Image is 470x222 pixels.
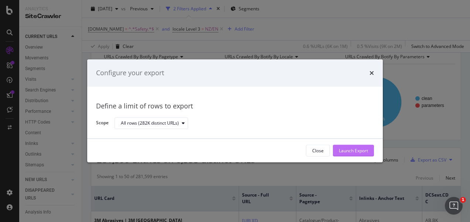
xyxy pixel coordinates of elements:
div: Configure your export [96,68,164,78]
button: Launch Export [333,145,374,157]
div: Close [312,148,324,154]
button: Close [306,145,330,157]
div: times [369,68,374,78]
label: Scope [96,120,109,128]
button: All rows (282K distinct URLs) [115,117,188,129]
div: Launch Export [339,148,368,154]
iframe: Intercom live chat [445,197,463,215]
div: Define a limit of rows to export [96,101,374,111]
span: 1 [460,197,466,203]
div: modal [87,59,383,162]
div: All rows (282K distinct URLs) [121,121,179,125]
